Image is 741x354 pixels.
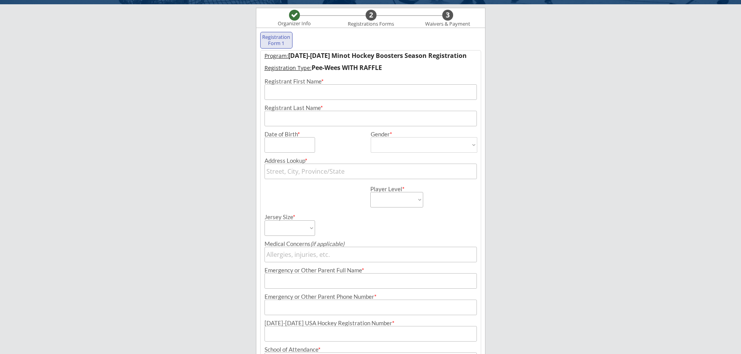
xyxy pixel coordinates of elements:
[265,164,477,179] input: Street, City, Province/State
[265,64,312,71] u: Registration Type:
[265,52,288,59] u: Program:
[265,320,477,326] div: [DATE]-[DATE] USA Hockey Registration Number
[421,21,475,27] div: Waivers & Payment
[262,34,291,46] div: Registration Form 1
[265,105,477,111] div: Registrant Last Name
[288,51,467,60] strong: [DATE]-[DATE] Minot Hockey Boosters Season Registration
[442,11,453,19] div: 3
[273,21,316,27] div: Organizer Info
[265,247,477,262] input: Allergies, injuries, etc.
[265,241,477,247] div: Medical Concerns
[265,78,477,84] div: Registrant First Name
[312,63,382,72] strong: Pee-Wees WITH RAFFLE
[265,267,477,273] div: Emergency or Other Parent Full Name
[265,214,305,220] div: Jersey Size
[371,131,477,137] div: Gender
[344,21,398,27] div: Registrations Forms
[265,347,477,352] div: School of Attendance
[370,186,423,192] div: Player Level
[265,294,477,300] div: Emergency or Other Parent Phone Number
[310,240,344,247] em: (if applicable)
[366,11,377,19] div: 2
[265,131,305,137] div: Date of Birth
[265,158,477,164] div: Address Lookup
